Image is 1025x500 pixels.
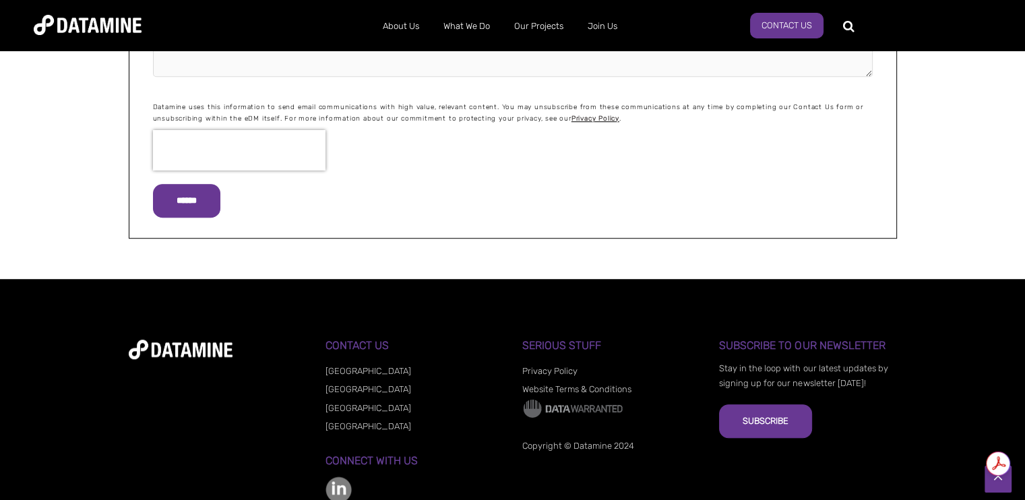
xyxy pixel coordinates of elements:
a: Privacy Policy [571,115,619,123]
a: Website Terms & Conditions [522,384,631,394]
p: Copyright © Datamine 2024 [522,439,700,454]
a: Contact Us [750,13,824,38]
p: Stay in the loop with our latest updates by signing up for our newsletter [DATE]! [719,361,896,391]
a: Our Projects [502,9,576,44]
img: Datamine [34,15,142,35]
img: Data Warranted Logo [522,398,623,418]
a: Join Us [576,9,629,44]
h3: Contact Us [325,340,503,352]
img: datamine-logo-white [129,340,232,359]
a: What We Do [431,9,502,44]
h3: Subscribe to our Newsletter [719,340,896,352]
a: [GEOGRAPHIC_DATA] [325,403,411,413]
button: Subscribe [719,404,812,438]
iframe: reCAPTCHA [153,130,325,170]
h3: Connect with us [325,455,503,467]
a: [GEOGRAPHIC_DATA] [325,384,411,394]
h3: Serious Stuff [522,340,700,352]
a: [GEOGRAPHIC_DATA] [325,421,411,431]
p: Datamine uses this information to send email communications with high value, relevant content. Yo... [153,102,873,125]
a: About Us [371,9,431,44]
a: [GEOGRAPHIC_DATA] [325,366,411,376]
a: Privacy Policy [522,366,578,376]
